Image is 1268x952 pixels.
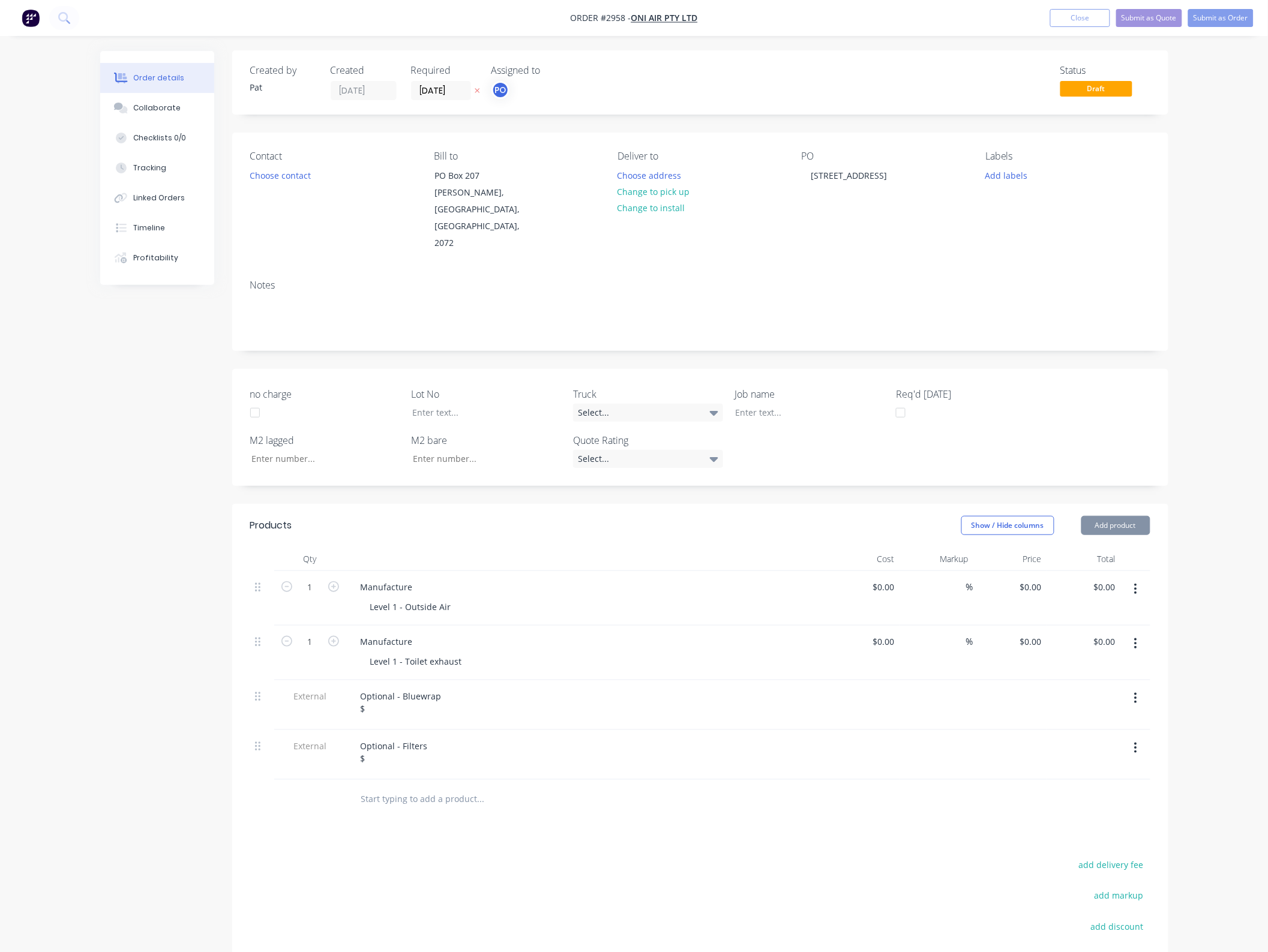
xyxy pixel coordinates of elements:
[434,167,534,184] div: PO Box 207
[491,65,611,76] div: Assigned to
[133,133,186,143] div: Checklists 0/0
[351,687,451,717] div: Optional - Bluewrap $
[250,151,415,162] div: Contact
[573,387,723,401] label: Truck
[133,253,178,263] div: Profitability
[611,167,688,183] button: Choose address
[1047,547,1120,571] div: Total
[966,580,973,594] span: %
[1089,888,1150,904] button: add markup
[100,243,214,273] button: Profitability
[331,65,397,76] div: Created
[279,740,341,752] span: External
[412,387,562,401] label: Lot No
[900,547,973,571] div: Markup
[412,433,562,448] label: M2 bare
[424,167,544,252] div: PO Box 207[PERSON_NAME], [GEOGRAPHIC_DATA], [GEOGRAPHIC_DATA], 2072
[973,547,1047,571] div: Price
[250,81,316,94] div: Pat
[1188,9,1254,27] button: Submit as Order
[1116,9,1182,27] button: Submit as Quote
[896,387,1046,401] label: Req'd [DATE]
[979,167,1034,183] button: Add labels
[611,200,691,216] button: Change to install
[403,450,561,468] input: Enter number...
[100,63,214,93] button: Order details
[611,184,696,200] button: Change to pick up
[351,737,437,767] div: Optional - Filters $
[250,65,316,76] div: Created by
[250,387,400,401] label: no charge
[361,787,601,811] input: Start typing to add a product...
[573,433,723,448] label: Quote Rating
[100,183,214,213] button: Linked Orders
[133,163,166,173] div: Tracking
[985,151,1150,162] div: Labels
[133,103,181,113] div: Collaborate
[22,9,40,27] img: Factory
[802,167,897,184] div: [STREET_ADDRESS]
[1085,919,1150,935] button: add discount
[100,153,214,183] button: Tracking
[617,151,782,162] div: Deliver to
[802,151,966,162] div: PO
[274,547,346,571] div: Qty
[735,387,885,401] label: Job name
[571,13,631,24] span: Order #2958 -
[250,280,1150,291] div: Notes
[100,213,214,243] button: Timeline
[241,450,400,468] input: Enter number...
[1081,516,1150,535] button: Add product
[250,433,400,448] label: M2 lagged
[100,93,214,123] button: Collaborate
[351,578,422,596] div: Manufacture
[1073,857,1150,873] button: add delivery fee
[491,81,509,99] button: PO
[631,13,698,24] a: Oni Air Pty Ltd
[133,73,184,83] div: Order details
[434,151,598,162] div: Bill to
[133,223,165,233] div: Timeline
[573,450,723,468] div: Select...
[1050,9,1110,27] button: Close
[250,518,292,533] div: Products
[961,516,1054,535] button: Show / Hide columns
[411,65,477,76] div: Required
[1060,65,1150,76] div: Status
[1060,81,1132,96] span: Draft
[826,547,900,571] div: Cost
[361,653,472,670] div: Level 1 - Toilet exhaust
[351,633,422,650] div: Manufacture
[279,690,341,702] span: External
[966,635,973,648] span: %
[573,404,723,422] div: Select...
[434,184,534,251] div: [PERSON_NAME], [GEOGRAPHIC_DATA], [GEOGRAPHIC_DATA], 2072
[100,123,214,153] button: Checklists 0/0
[243,167,317,183] button: Choose contact
[361,598,461,615] div: Level 1 - Outside Air
[133,193,185,203] div: Linked Orders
